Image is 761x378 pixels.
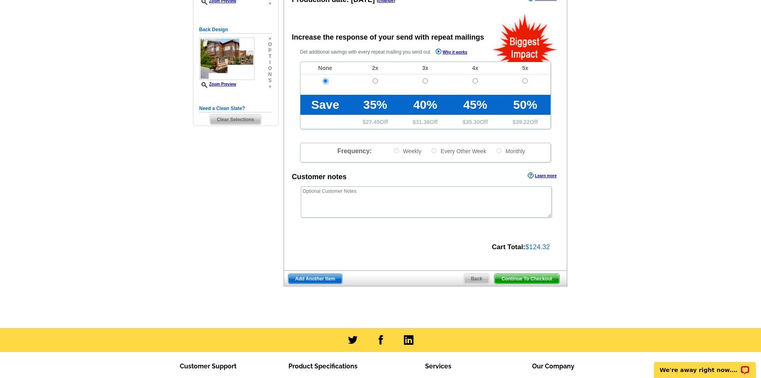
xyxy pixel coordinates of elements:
td: $ Off [400,115,450,129]
strong: Cart Total: [492,243,525,251]
td: None [300,62,350,74]
span: Product Specifications [288,362,358,370]
td: 35% [350,95,400,115]
td: $ Off [500,115,550,129]
a: Zoom Preview [199,82,236,86]
span: 35.30 [466,119,480,125]
span: 39.22 [516,119,530,125]
span: 31.38 [416,119,430,125]
span: Continue To Checkout [495,274,559,284]
label: Weekly [393,147,421,155]
label: Monthly [496,147,525,155]
h5: Need a Clean Slate? [199,105,272,112]
img: biggestImpact.png [492,13,558,62]
input: Monthly [497,148,502,153]
td: 5x [500,62,550,74]
div: Customer notes [292,172,347,182]
span: $124.32 [525,243,550,251]
span: » [268,0,272,6]
td: Save [300,95,350,115]
span: Clear Selections [210,115,261,124]
td: $ Off [450,115,500,129]
td: 3x [400,62,450,74]
span: Services [425,362,451,370]
span: Add Another Item [288,274,342,284]
span: t [268,54,272,60]
a: Back [464,274,490,284]
span: » [268,36,272,42]
input: Weekly [394,148,399,153]
span: Our Company [532,362,574,370]
span: 27.45 [366,119,380,125]
input: Every Other Week [431,148,437,153]
span: s [268,78,272,84]
span: » [268,84,272,90]
span: p [268,48,272,54]
h5: Back Design [199,26,272,34]
td: $ Off [350,115,400,129]
div: Increase the response of your send with repeat mailings [292,32,484,43]
img: small-thumb.jpg [199,38,254,80]
iframe: LiveChat chat widget [649,353,761,378]
td: 40% [400,95,450,115]
span: Customer Support [180,362,236,370]
span: n [268,72,272,78]
span: Frequency: [337,148,372,154]
span: o [268,66,272,72]
span: Back [464,274,489,284]
td: 45% [450,95,500,115]
a: Add Another Item [288,274,342,284]
td: 4x [450,62,500,74]
td: 50% [500,95,550,115]
a: Why it works [435,48,467,57]
span: i [268,60,272,66]
a: Learn more [528,172,556,179]
span: o [268,42,272,48]
td: 2x [350,62,400,74]
p: Get additional savings with every repeat mailing you send out. [300,48,485,57]
label: Every Other Week [431,147,486,155]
